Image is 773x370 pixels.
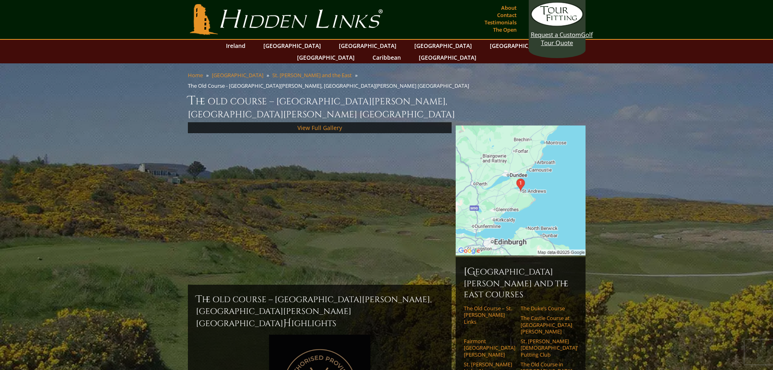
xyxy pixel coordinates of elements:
[188,93,586,121] h1: The Old Course – [GEOGRAPHIC_DATA][PERSON_NAME], [GEOGRAPHIC_DATA][PERSON_NAME] [GEOGRAPHIC_DATA]
[521,338,572,358] a: St. [PERSON_NAME] [DEMOGRAPHIC_DATA]’ Putting Club
[410,40,476,52] a: [GEOGRAPHIC_DATA]
[531,30,581,39] span: Request a Custom
[464,265,577,300] h6: [GEOGRAPHIC_DATA][PERSON_NAME] and the East Courses
[464,305,515,325] a: The Old Course – St. [PERSON_NAME] Links
[196,293,444,330] h2: The Old Course – [GEOGRAPHIC_DATA][PERSON_NAME], [GEOGRAPHIC_DATA][PERSON_NAME] [GEOGRAPHIC_DATA]...
[297,124,342,132] a: View Full Gallery
[283,317,291,330] span: H
[456,125,586,255] img: Google Map of St Andrews Links, St Andrews, United Kingdom
[491,24,519,35] a: The Open
[188,82,472,89] li: The Old Course - [GEOGRAPHIC_DATA][PERSON_NAME], [GEOGRAPHIC_DATA][PERSON_NAME] [GEOGRAPHIC_DATA]
[495,9,519,21] a: Contact
[272,71,352,79] a: St. [PERSON_NAME] and the East
[482,17,519,28] a: Testimonials
[499,2,519,13] a: About
[212,71,263,79] a: [GEOGRAPHIC_DATA]
[486,40,551,52] a: [GEOGRAPHIC_DATA]
[521,305,572,312] a: The Duke’s Course
[335,40,400,52] a: [GEOGRAPHIC_DATA]
[521,315,572,335] a: The Castle Course at [GEOGRAPHIC_DATA][PERSON_NAME]
[259,40,325,52] a: [GEOGRAPHIC_DATA]
[293,52,359,63] a: [GEOGRAPHIC_DATA]
[531,2,584,47] a: Request a CustomGolf Tour Quote
[222,40,250,52] a: Ireland
[464,338,515,358] a: Fairmont [GEOGRAPHIC_DATA][PERSON_NAME]
[415,52,480,63] a: [GEOGRAPHIC_DATA]
[368,52,405,63] a: Caribbean
[188,71,203,79] a: Home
